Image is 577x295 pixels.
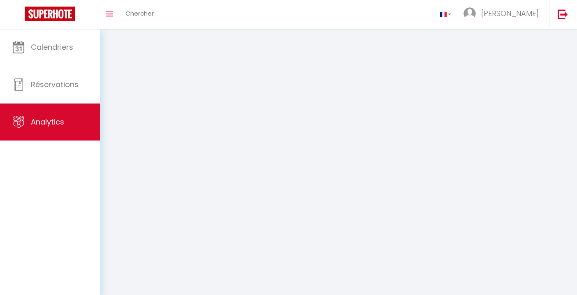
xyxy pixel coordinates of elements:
span: Réservations [31,79,79,90]
img: Super Booking [25,7,75,21]
img: logout [558,9,568,19]
span: Analytics [31,117,64,127]
span: Chercher [125,9,154,18]
span: Calendriers [31,42,73,52]
img: ... [463,7,476,20]
span: [PERSON_NAME] [481,8,539,18]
